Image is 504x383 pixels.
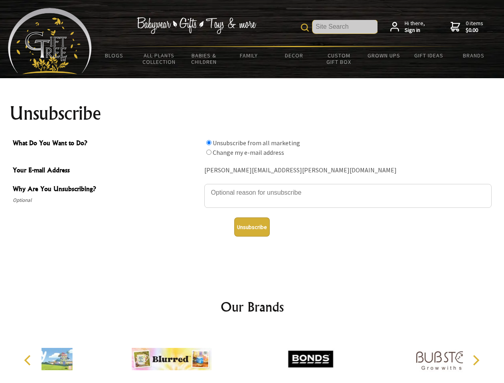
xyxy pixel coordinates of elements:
a: Grown Ups [361,47,406,64]
button: Unsubscribe [234,217,270,237]
a: BLOGS [92,47,137,64]
img: Babyware - Gifts - Toys and more... [8,8,92,74]
strong: $0.00 [466,27,483,34]
button: Next [467,351,484,369]
span: Why Are You Unsubscribing? [13,184,200,195]
textarea: Why Are You Unsubscribing? [204,184,492,208]
div: [PERSON_NAME][EMAIL_ADDRESS][PERSON_NAME][DOMAIN_NAME] [204,164,492,177]
a: Hi there,Sign in [390,20,425,34]
a: Family [227,47,272,64]
span: Hi there, [405,20,425,34]
input: Site Search [312,20,378,34]
input: What Do You Want to Do? [206,150,211,155]
button: Previous [20,351,38,369]
span: Optional [13,195,200,205]
span: Your E-mail Address [13,165,200,177]
a: Brands [451,47,496,64]
label: Unsubscribe from all marketing [213,139,300,147]
a: Decor [271,47,316,64]
a: All Plants Collection [137,47,182,70]
a: Custom Gift Box [316,47,362,70]
strong: Sign in [405,27,425,34]
h1: Unsubscribe [10,104,495,123]
span: 0 items [466,20,483,34]
h2: Our Brands [16,297,488,316]
label: Change my e-mail address [213,148,284,156]
a: 0 items$0.00 [451,20,483,34]
a: Gift Ideas [406,47,451,64]
a: Babies & Children [182,47,227,70]
img: product search [301,24,309,32]
input: What Do You Want to Do? [206,140,211,145]
img: Babywear - Gifts - Toys & more [136,17,256,34]
span: What Do You Want to Do? [13,138,200,150]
